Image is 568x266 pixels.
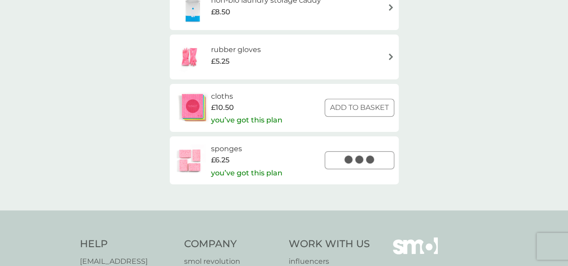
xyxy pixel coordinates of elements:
img: sponges [174,144,206,176]
img: cloths [174,92,211,123]
p: you’ve got this plan [211,114,282,126]
img: arrow right [387,53,394,60]
h6: rubber gloves [211,44,260,56]
h4: Work With Us [289,237,370,251]
h6: cloths [211,91,282,102]
img: arrow right [387,4,394,11]
span: £6.25 [211,154,229,166]
img: rubber gloves [174,41,206,73]
button: ADD TO BASKET [325,99,394,117]
span: £10.50 [211,102,234,113]
p: you’ve got this plan [211,167,282,179]
p: ADD TO BASKET [330,102,389,113]
h6: sponges [211,143,282,155]
span: £5.25 [211,56,229,67]
h4: Help [80,237,176,251]
span: £8.50 [211,6,230,18]
h4: Company [184,237,280,251]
